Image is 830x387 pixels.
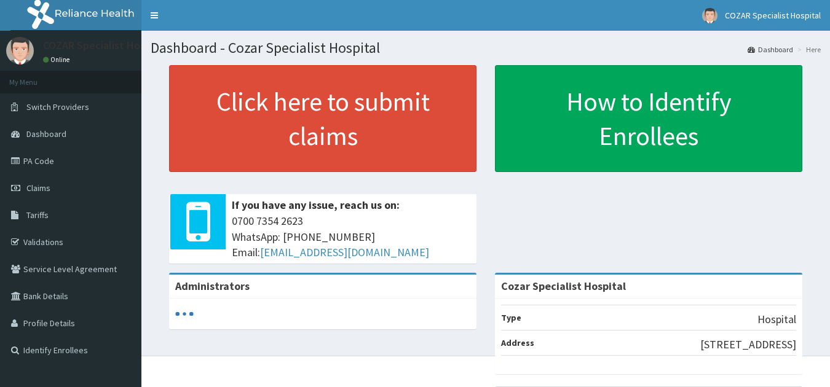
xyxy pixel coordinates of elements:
span: Tariffs [26,209,49,221]
b: If you have any issue, reach us on: [232,198,400,212]
h1: Dashboard - Cozar Specialist Hospital [151,40,821,56]
span: COZAR Specialist Hospital [725,10,821,21]
svg: audio-loading [175,305,194,323]
b: Address [501,337,534,348]
a: How to Identify Enrollees [495,65,802,172]
span: Dashboard [26,128,66,139]
span: Claims [26,182,50,193]
strong: Cozar Specialist Hospital [501,279,626,293]
b: Administrators [175,279,250,293]
li: Here [794,44,821,55]
span: 0700 7354 2623 WhatsApp: [PHONE_NUMBER] Email: [232,213,470,260]
p: COZAR Specialist Hospital [43,40,167,51]
span: Switch Providers [26,101,89,112]
p: [STREET_ADDRESS] [700,337,796,353]
b: Type [501,312,521,323]
img: User Image [6,37,34,64]
img: User Image [702,8,717,23]
a: [EMAIL_ADDRESS][DOMAIN_NAME] [260,245,429,259]
a: Click here to submit claims [169,65,476,172]
a: Dashboard [748,44,793,55]
p: Hospital [757,311,796,327]
a: Online [43,55,73,64]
